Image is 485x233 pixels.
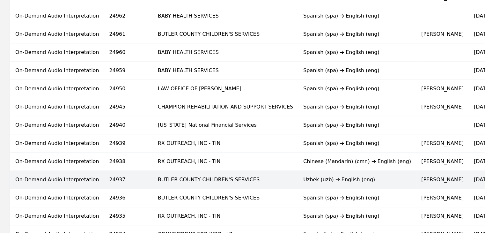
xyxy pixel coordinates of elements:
[10,134,104,153] td: On-Demand Audio Interpretation
[104,207,153,225] td: 24935
[10,207,104,225] td: On-Demand Audio Interpretation
[416,25,469,43] td: [PERSON_NAME]
[10,171,104,189] td: On-Demand Audio Interpretation
[303,30,411,38] div: Spanish (spa) English (eng)
[153,80,298,98] td: LAW OFFICE OF [PERSON_NAME]
[153,171,298,189] td: BUTLER COUNTY CHILDREN'S SERVICES
[10,189,104,207] td: On-Demand Audio Interpretation
[416,80,469,98] td: [PERSON_NAME]
[153,25,298,43] td: BUTLER COUNTY CHILDREN'S SERVICES
[303,49,411,56] div: Spanish (spa) English (eng)
[303,212,411,220] div: Spanish (spa) English (eng)
[104,80,153,98] td: 24950
[153,134,298,153] td: RX OUTREACH, INC - TIN
[104,7,153,25] td: 24962
[10,43,104,62] td: On-Demand Audio Interpretation
[153,189,298,207] td: BUTLER COUNTY CHILDREN'S SERVICES
[10,80,104,98] td: On-Demand Audio Interpretation
[303,12,411,20] div: Spanish (spa) English (eng)
[303,176,411,184] div: Uzbek (uzb) English (eng)
[153,43,298,62] td: BABY HEALTH SERVICES
[10,25,104,43] td: On-Demand Audio Interpretation
[416,98,469,116] td: [PERSON_NAME]
[10,7,104,25] td: On-Demand Audio Interpretation
[104,25,153,43] td: 24961
[104,62,153,80] td: 24959
[10,116,104,134] td: On-Demand Audio Interpretation
[153,207,298,225] td: RX OUTREACH, INC - TIN
[104,189,153,207] td: 24936
[153,62,298,80] td: BABY HEALTH SERVICES
[153,153,298,171] td: RX OUTREACH, INC - TIN
[153,116,298,134] td: [US_STATE] National Financial Services
[153,7,298,25] td: BABY HEALTH SERVICES
[10,153,104,171] td: On-Demand Audio Interpretation
[303,158,411,165] div: Chinese (Mandarin) (cmn) English (eng)
[303,85,411,93] div: Spanish (spa) English (eng)
[10,98,104,116] td: On-Demand Audio Interpretation
[416,153,469,171] td: [PERSON_NAME]
[104,134,153,153] td: 24939
[104,171,153,189] td: 24937
[416,134,469,153] td: [PERSON_NAME]
[416,207,469,225] td: [PERSON_NAME]
[303,103,411,111] div: Spanish (spa) English (eng)
[303,139,411,147] div: Spanish (spa) English (eng)
[104,43,153,62] td: 24960
[10,62,104,80] td: On-Demand Audio Interpretation
[104,116,153,134] td: 24940
[104,98,153,116] td: 24945
[303,194,411,202] div: Spanish (spa) English (eng)
[416,171,469,189] td: [PERSON_NAME]
[416,189,469,207] td: [PERSON_NAME]
[303,67,411,74] div: Spanish (spa) English (eng)
[104,153,153,171] td: 24938
[153,98,298,116] td: CHAMPION REHABILITATION AND SUPPORT SERVICES
[303,121,411,129] div: Spanish (spa) English (eng)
